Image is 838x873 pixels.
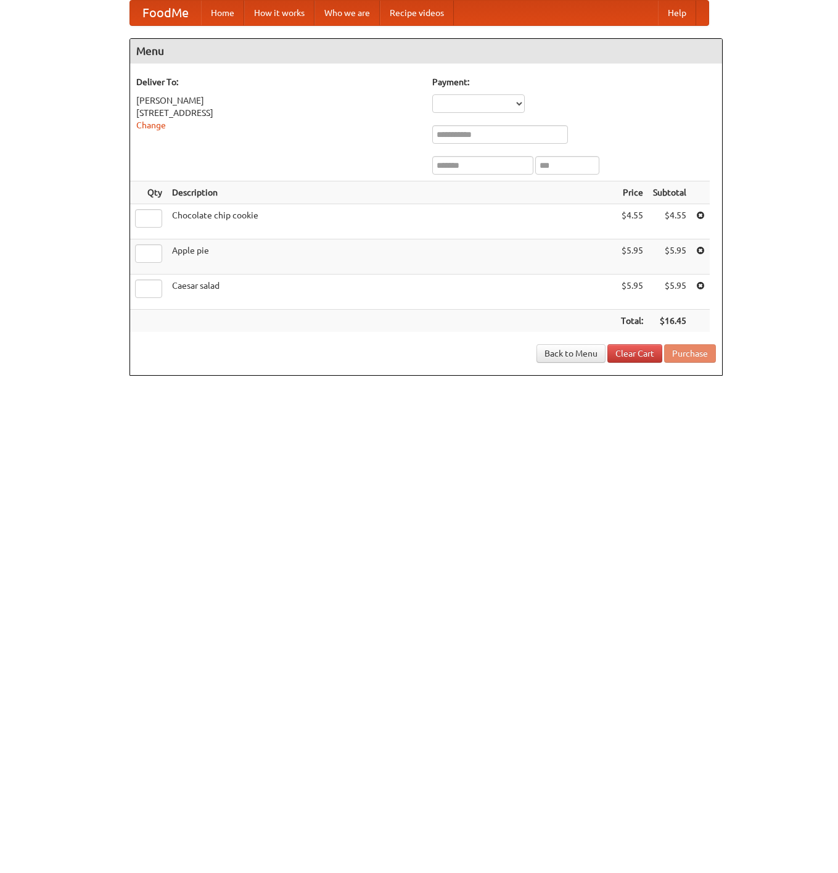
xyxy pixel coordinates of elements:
[136,76,420,88] h5: Deliver To:
[658,1,696,25] a: Help
[136,94,420,107] div: [PERSON_NAME]
[167,204,616,239] td: Chocolate chip cookie
[616,275,648,310] td: $5.95
[136,107,420,119] div: [STREET_ADDRESS]
[616,181,648,204] th: Price
[167,275,616,310] td: Caesar salad
[167,181,616,204] th: Description
[432,76,716,88] h5: Payment:
[136,120,166,130] a: Change
[130,181,167,204] th: Qty
[536,344,606,363] a: Back to Menu
[616,239,648,275] td: $5.95
[616,310,648,333] th: Total:
[648,275,691,310] td: $5.95
[314,1,380,25] a: Who we are
[380,1,454,25] a: Recipe videos
[648,310,691,333] th: $16.45
[607,344,662,363] a: Clear Cart
[616,204,648,239] td: $4.55
[244,1,314,25] a: How it works
[130,1,201,25] a: FoodMe
[648,239,691,275] td: $5.95
[664,344,716,363] button: Purchase
[648,204,691,239] td: $4.55
[648,181,691,204] th: Subtotal
[130,39,722,64] h4: Menu
[201,1,244,25] a: Home
[167,239,616,275] td: Apple pie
